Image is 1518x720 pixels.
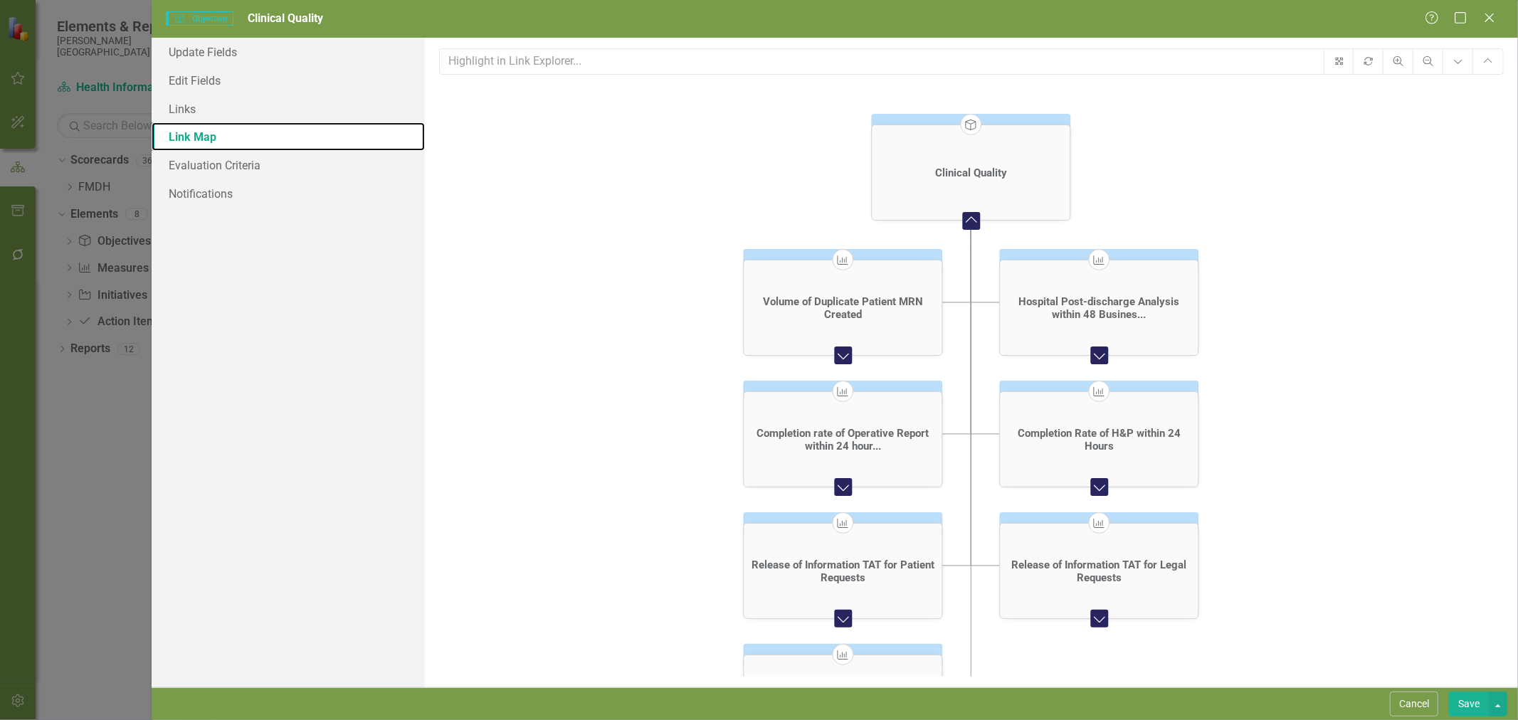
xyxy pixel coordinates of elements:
[152,179,425,208] a: Notifications
[744,427,942,452] a: Completion rate of Operative Report within 24 hour...
[152,122,425,151] a: Link Map
[152,66,425,95] a: Edit Fields
[1001,427,1198,452] a: Completion Rate of H&P within 24 Hours
[1004,427,1195,452] div: Completion Rate of H&P within 24 Hours
[744,295,942,321] a: Volume of Duplicate Patient MRN Created
[439,48,1324,75] input: Highlight in Link Explorer...
[748,427,939,452] div: Completion rate of Operative Report within 24 hour...
[935,166,1007,179] div: Clinical Quality
[1390,692,1438,716] button: Cancel
[166,11,233,26] span: Objective
[748,558,939,584] div: Release of Information TAT for Patient Requests
[1001,295,1198,321] a: Hospital Post-discharge Analysis within 48 Busines...
[1004,295,1195,321] div: Hospital Post-discharge Analysis within 48 Busines...
[152,95,425,123] a: Links
[744,558,942,584] a: Release of Information TAT for Patient Requests
[152,38,425,66] a: Update Fields
[248,11,323,25] span: Clinical Quality
[1449,692,1489,716] button: Save
[1001,558,1198,584] a: Release of Information TAT for Legal Requests
[1004,558,1195,584] div: Release of Information TAT for Legal Requests
[932,166,1011,179] a: Clinical Quality
[748,295,939,321] div: Volume of Duplicate Patient MRN Created
[152,151,425,179] a: Evaluation Criteria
